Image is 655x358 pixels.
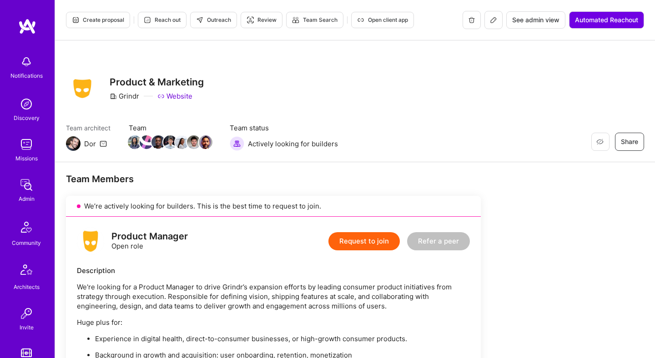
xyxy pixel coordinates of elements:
[163,135,177,149] img: Team Member Avatar
[164,134,176,150] a: Team Member Avatar
[569,11,644,29] button: Automated Reachout
[140,135,153,149] img: Team Member Avatar
[77,228,104,255] img: logo
[230,123,338,133] span: Team status
[10,71,43,80] div: Notifications
[247,16,254,24] i: icon Targeter
[19,194,35,204] div: Admin
[66,173,481,185] div: Team Members
[110,91,139,101] div: Grindr
[84,139,96,149] div: Dor
[128,135,141,149] img: Team Member Avatar
[144,16,181,24] span: Reach out
[248,139,338,149] span: Actively looking for builders
[292,16,338,24] span: Team Search
[66,136,81,151] img: Team Architect
[15,260,37,282] img: Architects
[18,18,36,35] img: logo
[200,134,212,150] a: Team Member Avatar
[110,93,117,100] i: icon CompanyGray
[17,53,35,71] img: bell
[138,12,186,28] button: Reach out
[100,140,107,147] i: icon Mail
[111,232,188,251] div: Open role
[17,176,35,194] img: admin teamwork
[199,135,212,149] img: Team Member Avatar
[66,76,99,101] img: Company Logo
[188,134,200,150] a: Team Member Avatar
[66,196,481,217] div: We’re actively looking for builders. This is the best time to request to join.
[20,323,34,332] div: Invite
[17,95,35,113] img: discovery
[176,134,188,150] a: Team Member Avatar
[351,12,414,28] button: Open client app
[17,304,35,323] img: Invite
[14,282,40,292] div: Architects
[110,76,204,88] h3: Product & Marketing
[615,133,644,151] button: Share
[77,266,470,275] div: Description
[512,15,559,25] span: See admin view
[190,12,237,28] button: Outreach
[12,238,41,248] div: Community
[575,15,638,25] span: Automated Reachout
[14,113,40,123] div: Discovery
[152,134,164,150] a: Team Member Avatar
[286,12,343,28] button: Team Search
[66,123,111,133] span: Team architect
[129,134,141,150] a: Team Member Avatar
[77,282,470,311] p: We're looking for a Product Manager to drive Grindr’s expansion efforts by leading consumer produ...
[621,137,638,146] span: Share
[506,11,565,29] button: See admin view
[151,135,165,149] img: Team Member Avatar
[72,16,79,24] i: icon Proposal
[328,232,400,250] button: Request to join
[17,135,35,154] img: teamwork
[187,135,201,149] img: Team Member Avatar
[111,232,188,241] div: Product Manager
[247,16,277,24] span: Review
[95,334,470,343] p: Experience in digital health, direct-to-consumer businesses, or high-growth consumer products.
[129,123,212,133] span: Team
[196,16,231,24] span: Outreach
[241,12,282,28] button: Review
[15,216,37,238] img: Community
[77,318,470,327] p: Huge plus for:
[72,16,124,24] span: Create proposal
[357,16,408,24] span: Open client app
[66,12,130,28] button: Create proposal
[15,154,38,163] div: Missions
[21,348,32,357] img: tokens
[407,232,470,250] button: Refer a peer
[157,91,192,101] a: Website
[596,138,604,145] i: icon EyeClosed
[175,135,189,149] img: Team Member Avatar
[230,136,244,151] img: Actively looking for builders
[141,134,152,150] a: Team Member Avatar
